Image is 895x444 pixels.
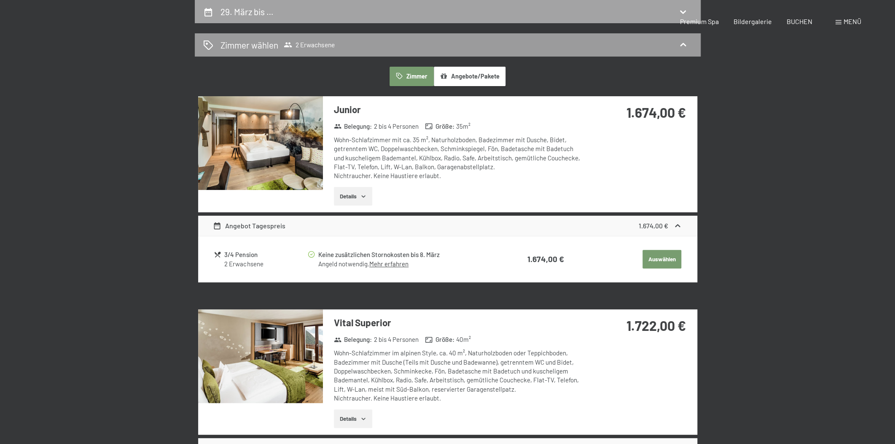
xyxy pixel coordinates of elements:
[224,260,306,268] div: 2 Erwachsene
[734,17,772,25] a: Bildergalerie
[374,122,419,131] span: 2 bis 4 Personen
[334,135,585,180] div: Wohn-Schlafzimmer mit ca. 35 m², Naturholzboden, Badezimmer mit Dusche, Bidet, getrenntem WC, Dop...
[390,67,433,86] button: Zimmer
[318,260,494,268] div: Angeld notwendig.
[318,250,494,260] div: Keine zusätzlichen Stornokosten bis 8. März
[642,250,681,268] button: Auswählen
[456,122,470,131] span: 35 m²
[456,335,471,344] span: 40 m²
[425,122,454,131] strong: Größe :
[787,17,812,25] a: BUCHEN
[198,96,323,190] img: mss_renderimg.php
[334,349,585,403] div: Wohn-Schlafzimmer im alpinen Style, ca. 40 m², Naturholzboden oder Teppichboden, Badezimmer mit D...
[220,6,274,17] h2: 29. März bis …
[334,409,372,428] button: Details
[434,67,505,86] button: Angebote/Pakete
[334,316,585,329] h3: Vital Superior
[334,122,372,131] strong: Belegung :
[527,254,564,264] strong: 1.674,00 €
[626,104,686,120] strong: 1.674,00 €
[213,221,285,231] div: Angebot Tagespreis
[425,335,454,344] strong: Größe :
[224,250,306,260] div: 3/4 Pension
[284,41,335,49] span: 2 Erwachsene
[334,103,585,116] h3: Junior
[334,187,372,206] button: Details
[198,309,323,403] img: mss_renderimg.php
[844,17,861,25] span: Menü
[626,317,686,333] strong: 1.722,00 €
[374,335,419,344] span: 2 bis 4 Personen
[369,260,409,268] a: Mehr erfahren
[639,222,668,230] strong: 1.674,00 €
[220,39,278,51] h2: Zimmer wählen
[198,216,697,236] div: Angebot Tagespreis1.674,00 €
[680,17,718,25] a: Premium Spa
[334,335,372,344] strong: Belegung :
